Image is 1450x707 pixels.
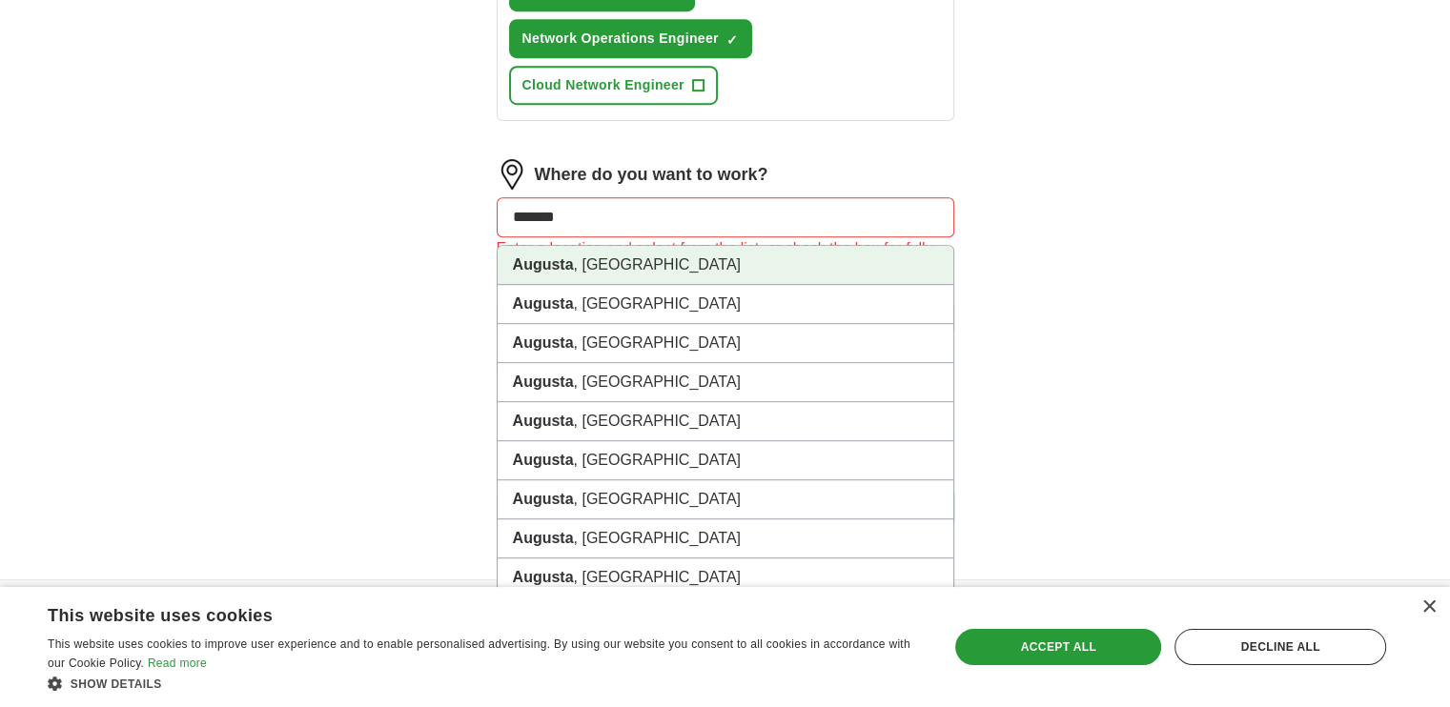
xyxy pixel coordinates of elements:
h4: Country selection [1023,580,1320,634]
span: Cloud Network Engineer [522,75,684,95]
li: , [GEOGRAPHIC_DATA] [498,402,953,441]
span: This website uses cookies to improve user experience and to enable personalised advertising. By u... [48,637,910,670]
button: Network Operations Engineer✓ [509,19,752,58]
strong: Augusta [513,295,574,312]
div: This website uses cookies [48,598,874,627]
li: , [GEOGRAPHIC_DATA] [498,246,953,285]
li: , [GEOGRAPHIC_DATA] [498,324,953,363]
strong: Augusta [513,530,574,546]
div: Close [1421,600,1436,615]
li: , [GEOGRAPHIC_DATA] [498,441,953,480]
li: , [GEOGRAPHIC_DATA] [498,363,953,402]
a: Read more, opens a new window [148,656,207,670]
strong: Augusta [513,334,574,351]
strong: Augusta [513,256,574,273]
strong: Augusta [513,452,574,468]
li: , [GEOGRAPHIC_DATA] [498,519,953,558]
strong: Augusta [513,413,574,429]
div: Show details [48,674,922,693]
strong: Augusta [513,374,574,390]
div: Enter a location and select from the list, or check the box for fully remote roles [497,237,954,283]
span: Show details [71,677,162,691]
li: , [GEOGRAPHIC_DATA] [498,285,953,324]
span: ✓ [726,32,738,48]
strong: Augusta [513,569,574,585]
div: Decline all [1174,629,1386,665]
strong: Augusta [513,491,574,507]
label: Where do you want to work? [535,162,768,188]
div: Accept all [955,629,1161,665]
li: , [GEOGRAPHIC_DATA] [498,558,953,597]
li: , [GEOGRAPHIC_DATA] [498,480,953,519]
span: Network Operations Engineer [522,29,719,49]
img: location.png [497,159,527,190]
button: Cloud Network Engineer [509,66,718,105]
